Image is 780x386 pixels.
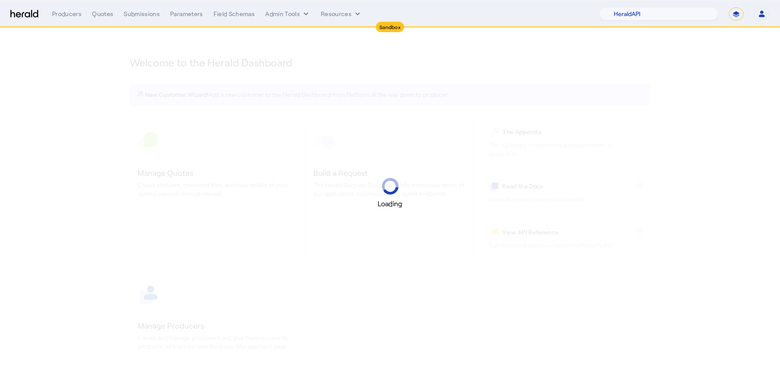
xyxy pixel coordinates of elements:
div: Quotes [92,10,113,18]
img: Herald Logo [10,10,38,18]
div: Submissions [124,10,160,18]
button: Resources dropdown menu [321,10,362,18]
button: internal dropdown menu [265,10,310,18]
div: Producers [52,10,82,18]
div: Parameters [170,10,203,18]
div: Sandbox [376,22,404,32]
div: Field Schemas [214,10,255,18]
